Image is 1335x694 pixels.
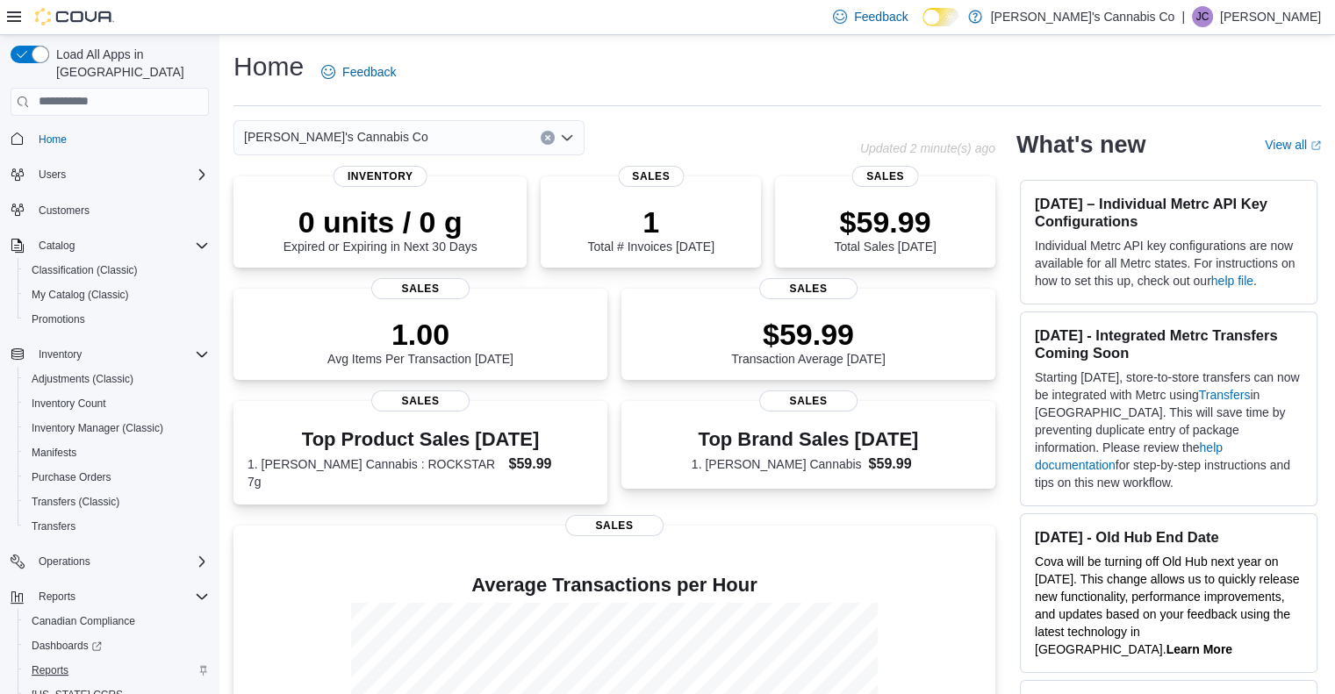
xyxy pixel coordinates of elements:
[618,166,684,187] span: Sales
[1016,131,1145,159] h2: What's new
[25,418,170,439] a: Inventory Manager (Classic)
[25,368,209,390] span: Adjustments (Classic)
[25,442,83,463] a: Manifests
[25,309,92,330] a: Promotions
[587,204,714,240] p: 1
[25,393,209,414] span: Inventory Count
[4,233,216,258] button: Catalog
[18,440,216,465] button: Manifests
[4,162,216,187] button: Users
[248,455,501,490] dt: 1. [PERSON_NAME] Cannabis : ROCKSTAR 7g
[1166,642,1231,656] strong: Learn More
[39,132,67,147] span: Home
[25,284,209,305] span: My Catalog (Classic)
[32,344,209,365] span: Inventory
[32,372,133,386] span: Adjustments (Classic)
[39,347,82,361] span: Inventory
[284,204,477,254] div: Expired or Expiring in Next 30 Days
[18,490,216,514] button: Transfers (Classic)
[32,470,111,484] span: Purchase Orders
[25,309,209,330] span: Promotions
[1035,440,1223,472] a: help documentation
[541,131,555,145] button: Clear input
[25,418,209,439] span: Inventory Manager (Classic)
[25,660,209,681] span: Reports
[25,611,142,632] a: Canadian Compliance
[508,454,592,475] dd: $59.99
[39,590,75,604] span: Reports
[18,258,216,283] button: Classification (Classic)
[692,429,925,450] h3: Top Brand Sales [DATE]
[32,129,74,150] a: Home
[1035,195,1303,230] h3: [DATE] – Individual Metrc API Key Configurations
[32,614,135,628] span: Canadian Compliance
[18,307,216,332] button: Promotions
[314,54,403,89] a: Feedback
[868,454,925,475] dd: $59.99
[25,467,118,488] a: Purchase Orders
[32,128,209,150] span: Home
[18,514,216,539] button: Transfers
[1265,138,1321,152] a: View allExternal link
[32,421,163,435] span: Inventory Manager (Classic)
[991,6,1175,27] p: [PERSON_NAME]'s Cannabis Co
[32,586,83,607] button: Reports
[4,126,216,152] button: Home
[32,235,82,256] button: Catalog
[1035,528,1303,546] h3: [DATE] - Old Hub End Date
[1310,140,1321,151] svg: External link
[35,8,114,25] img: Cova
[759,278,858,299] span: Sales
[25,393,113,414] a: Inventory Count
[25,635,109,656] a: Dashboards
[4,584,216,609] button: Reports
[1035,368,1303,491] p: Starting [DATE], store-to-store transfers can now be integrated with Metrc using in [GEOGRAPHIC_D...
[32,200,97,221] a: Customers
[25,442,209,463] span: Manifests
[25,260,145,281] a: Classification (Classic)
[731,317,886,352] p: $59.99
[39,239,75,253] span: Catalog
[692,455,862,473] dt: 1. [PERSON_NAME] Cannabis
[1035,554,1299,656] span: Cova will be turning off Old Hub next year on [DATE]. This change allows us to quickly release ne...
[18,391,216,416] button: Inventory Count
[25,516,209,537] span: Transfers
[560,131,574,145] button: Open list of options
[327,317,513,352] p: 1.00
[32,164,73,185] button: Users
[4,549,216,574] button: Operations
[371,390,470,411] span: Sales
[32,446,76,460] span: Manifests
[32,344,89,365] button: Inventory
[1192,6,1213,27] div: Jonathan Cook
[32,199,209,221] span: Customers
[49,46,209,81] span: Load All Apps in [GEOGRAPHIC_DATA]
[25,260,209,281] span: Classification (Classic)
[233,49,304,84] h1: Home
[32,312,85,326] span: Promotions
[25,284,136,305] a: My Catalog (Classic)
[18,658,216,683] button: Reports
[25,611,209,632] span: Canadian Compliance
[25,467,209,488] span: Purchase Orders
[1196,6,1209,27] span: JC
[1035,237,1303,290] p: Individual Metrc API key configurations are now available for all Metrc states. For instructions ...
[834,204,936,240] p: $59.99
[25,516,83,537] a: Transfers
[371,278,470,299] span: Sales
[32,235,209,256] span: Catalog
[25,491,209,512] span: Transfers (Classic)
[244,126,428,147] span: [PERSON_NAME]'s Cannabis Co
[587,204,714,254] div: Total # Invoices [DATE]
[18,367,216,391] button: Adjustments (Classic)
[248,429,593,450] h3: Top Product Sales [DATE]
[32,263,138,277] span: Classification (Classic)
[18,416,216,440] button: Inventory Manager (Classic)
[18,465,216,490] button: Purchase Orders
[1211,274,1253,288] a: help file
[25,491,126,512] a: Transfers (Classic)
[4,342,216,367] button: Inventory
[18,609,216,633] button: Canadian Compliance
[860,141,995,155] p: Updated 2 minute(s) ago
[32,551,97,572] button: Operations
